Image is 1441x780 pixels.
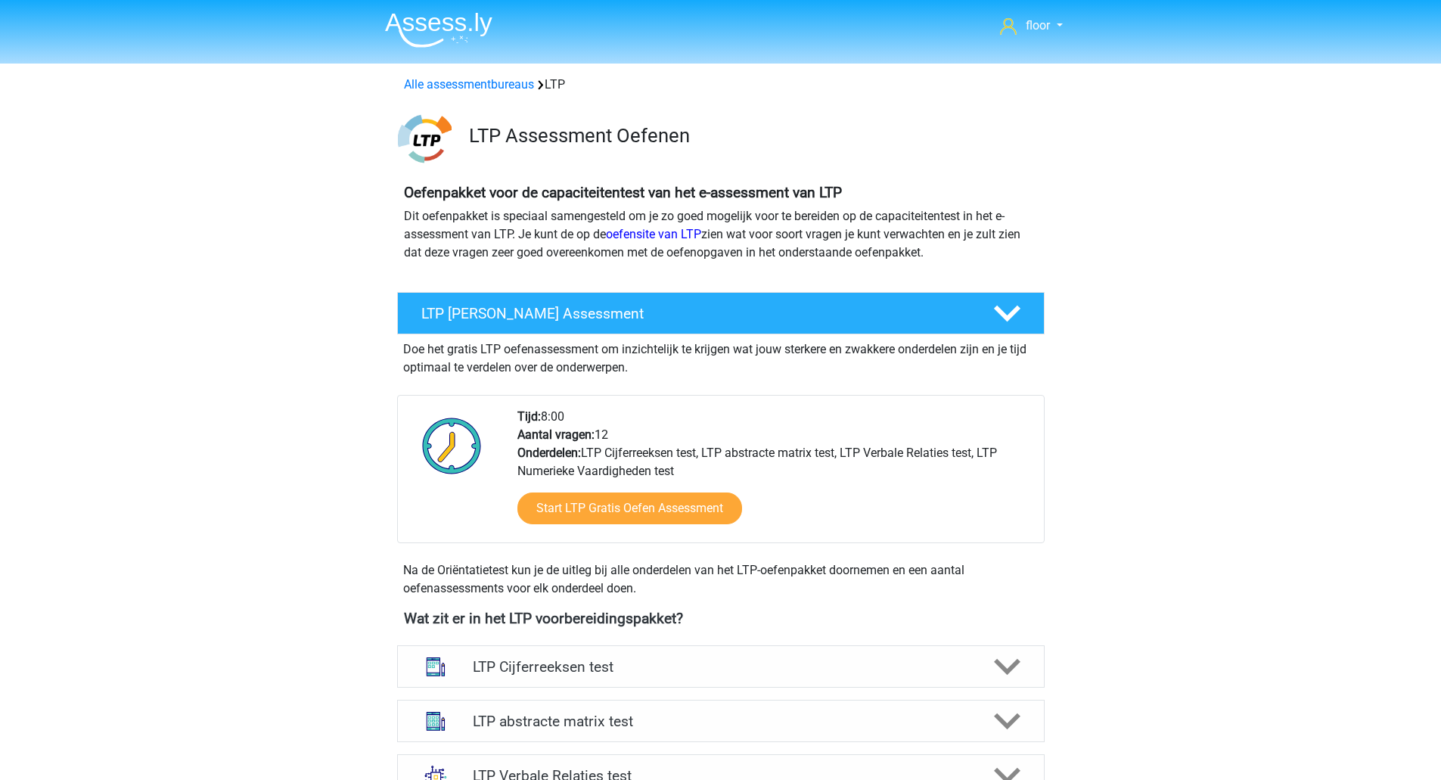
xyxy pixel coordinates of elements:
[517,493,742,524] a: Start LTP Gratis Oefen Assessment
[385,12,492,48] img: Assessly
[404,77,534,92] a: Alle assessmentbureaus
[416,701,455,741] img: abstracte matrices
[391,292,1051,334] a: LTP [PERSON_NAME] Assessment
[391,645,1051,688] a: cijferreeksen LTP Cijferreeksen test
[517,409,541,424] b: Tijd:
[606,227,701,241] a: oefensite van LTP
[404,207,1038,262] p: Dit oefenpakket is speciaal samengesteld om je zo goed mogelijk voor te bereiden op de capaciteit...
[398,76,1044,94] div: LTP
[1026,18,1050,33] span: floor
[473,658,968,676] h4: LTP Cijferreeksen test
[517,427,595,442] b: Aantal vragen:
[398,112,452,166] img: ltp.png
[414,408,490,483] img: Klok
[506,408,1043,542] div: 8:00 12 LTP Cijferreeksen test, LTP abstracte matrix test, LTP Verbale Relaties test, LTP Numerie...
[404,184,842,201] b: Oefenpakket voor de capaciteitentest van het e-assessment van LTP
[416,647,455,686] img: cijferreeksen
[473,713,968,730] h4: LTP abstracte matrix test
[397,334,1045,377] div: Doe het gratis LTP oefenassessment om inzichtelijk te krijgen wat jouw sterkere en zwakkere onder...
[397,561,1045,598] div: Na de Oriëntatietest kun je de uitleg bij alle onderdelen van het LTP-oefenpakket doornemen en ee...
[994,17,1068,35] a: floor
[421,305,969,322] h4: LTP [PERSON_NAME] Assessment
[469,124,1033,148] h3: LTP Assessment Oefenen
[391,700,1051,742] a: abstracte matrices LTP abstracte matrix test
[404,610,1038,627] h4: Wat zit er in het LTP voorbereidingspakket?
[517,446,581,460] b: Onderdelen:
